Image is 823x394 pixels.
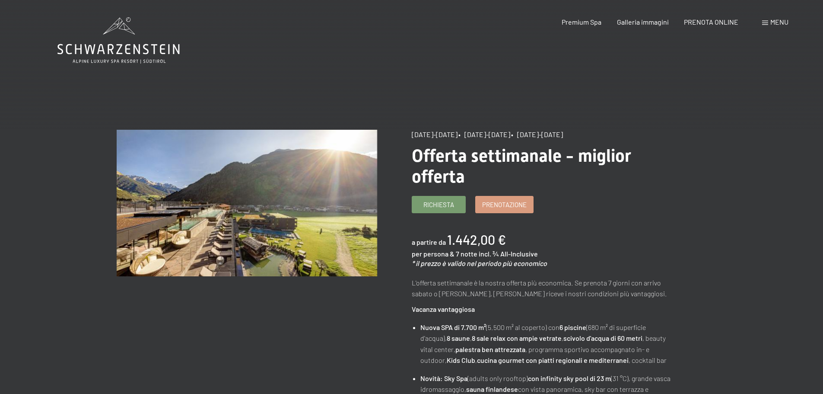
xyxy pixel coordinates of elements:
[458,130,510,138] span: • [DATE]-[DATE]
[412,259,547,267] em: * il prezzo è valido nel periodo più economico
[423,200,454,209] span: Richiesta
[412,277,672,299] p: L'offerta settimanale è la nostra offerta più economica. Se prenota 7 giorni con arrivo sabato o ...
[476,196,533,213] a: Prenotazione
[420,323,486,331] strong: Nuova SPA di 7.700 m²
[562,18,601,26] a: Premium Spa
[447,232,506,247] b: 1.442,00 €
[412,305,475,313] strong: Vacanza vantaggiosa
[563,334,642,342] strong: scivolo d'acqua di 60 metri
[412,196,465,213] a: Richiesta
[559,323,586,331] strong: 6 piscine
[684,18,738,26] a: PRENOTA ONLINE
[412,238,446,246] span: a partire da
[420,374,467,382] strong: Novità: Sky Spa
[455,345,525,353] strong: palestra ben attrezzata
[447,334,470,342] strong: 8 saune
[466,385,518,393] strong: sauna finlandese
[412,146,631,187] span: Offerta settimanale - miglior offerta
[412,130,458,138] span: [DATE]-[DATE]
[412,250,454,258] span: per persona &
[456,250,477,258] span: 7 notte
[770,18,788,26] span: Menu
[482,200,527,209] span: Prenotazione
[420,322,672,366] li: (5.500 m² al coperto) con (680 m² di superficie d'acqua), , , , beauty vital center, , programma ...
[479,250,538,258] span: incl. ¾ All-Inclusive
[447,356,475,364] strong: Kids Club
[528,374,611,382] strong: con infinity sky pool di 23 m
[472,334,562,342] strong: 8 sale relax con ampie vetrate
[477,356,629,364] strong: cucina gourmet con piatti regionali e mediterranei
[617,18,669,26] a: Galleria immagini
[511,130,563,138] span: • [DATE]-[DATE]
[117,130,377,276] img: Offerta settimanale - miglior offerta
